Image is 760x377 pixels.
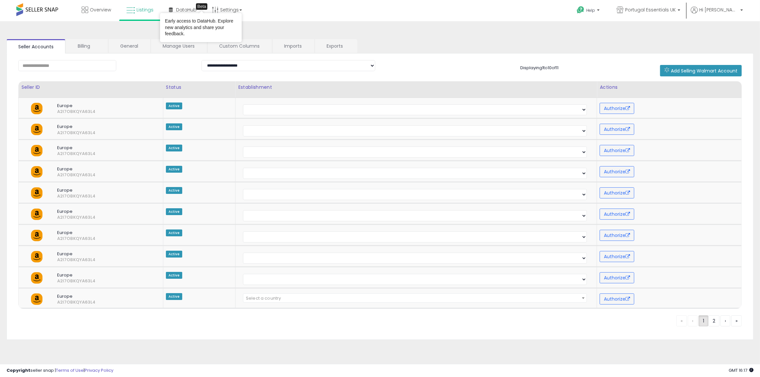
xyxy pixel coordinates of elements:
[31,251,42,262] img: amazon.png
[246,295,281,301] span: Select a country
[166,123,182,130] span: Active
[576,6,585,14] i: Get Help
[165,18,237,37] div: Early access to DataHub. Explore new analytics and share your feedback.
[166,251,182,258] span: Active
[166,229,182,236] span: Active
[7,39,65,54] a: Seller Accounts
[315,39,357,53] a: Exports
[600,230,634,241] button: Authorize
[52,151,68,157] span: A2I7OBKQYA63L4
[272,39,314,53] a: Imports
[52,257,68,263] span: A2I7OBKQYA63L4
[85,367,113,373] a: Privacy Policy
[600,166,634,177] button: Authorize
[52,193,68,199] span: A2I7OBKQYA63L4
[166,208,182,215] span: Active
[166,84,233,91] div: Status
[52,293,148,299] span: Europe
[31,272,42,284] img: amazon.png
[166,145,182,151] span: Active
[166,272,182,279] span: Active
[31,166,42,178] img: amazon.png
[691,7,743,21] a: Hi [PERSON_NAME]
[52,145,148,151] span: Europe
[625,7,676,13] span: Portugal Essentials UK
[31,124,42,135] img: amazon.png
[52,236,68,242] span: A2I7OBKQYA63L4
[166,166,182,173] span: Active
[52,214,68,220] span: A2I7OBKQYA63L4
[137,7,154,13] span: Listings
[600,187,634,198] button: Authorize
[600,145,634,156] button: Authorize
[729,367,753,373] span: 2025-10-10 16:17 GMT
[31,187,42,199] img: amazon.png
[600,103,634,114] button: Authorize
[176,7,197,13] span: DataHub
[52,172,68,178] span: A2I7OBKQYA63L4
[7,367,30,373] strong: Copyright
[31,103,42,114] img: amazon.png
[52,124,148,130] span: Europe
[52,209,148,214] span: Europe
[671,68,737,74] span: Add Selling Walmart Account
[600,84,739,91] div: Actions
[660,65,742,76] button: Add Selling Walmart Account
[600,272,634,283] button: Authorize
[699,7,738,13] span: Hi [PERSON_NAME]
[52,230,148,236] span: Europe
[699,315,708,326] a: 1
[52,103,148,109] span: Europe
[7,368,113,374] div: seller snap | |
[736,318,737,324] span: »
[31,145,42,156] img: amazon.png
[52,299,68,305] span: A2I7OBKQYA63L4
[708,315,720,326] a: 2
[151,39,206,53] a: Manage Users
[108,39,150,53] a: General
[600,251,634,262] button: Authorize
[166,102,182,109] span: Active
[52,130,68,136] span: A2I7OBKQYA63L4
[52,166,148,172] span: Europe
[238,84,594,91] div: Establishment
[600,293,634,305] button: Authorize
[52,278,68,284] span: A2I7OBKQYA63L4
[52,251,148,257] span: Europe
[600,124,634,135] button: Authorize
[600,209,634,220] button: Authorize
[31,209,42,220] img: amazon.png
[166,293,182,300] span: Active
[572,1,606,21] a: Help
[520,65,558,71] span: Displaying 1 to 10 of 11
[725,318,726,324] span: ›
[56,367,84,373] a: Terms of Use
[166,187,182,194] span: Active
[52,187,148,193] span: Europe
[31,230,42,241] img: amazon.png
[21,84,160,91] div: Seller ID
[196,3,207,10] div: Tooltip anchor
[31,293,42,305] img: amazon.png
[90,7,111,13] span: Overview
[52,272,148,278] span: Europe
[586,8,595,13] span: Help
[207,39,271,53] a: Custom Columns
[52,109,68,115] span: A2I7OBKQYA63L4
[66,39,107,53] a: Billing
